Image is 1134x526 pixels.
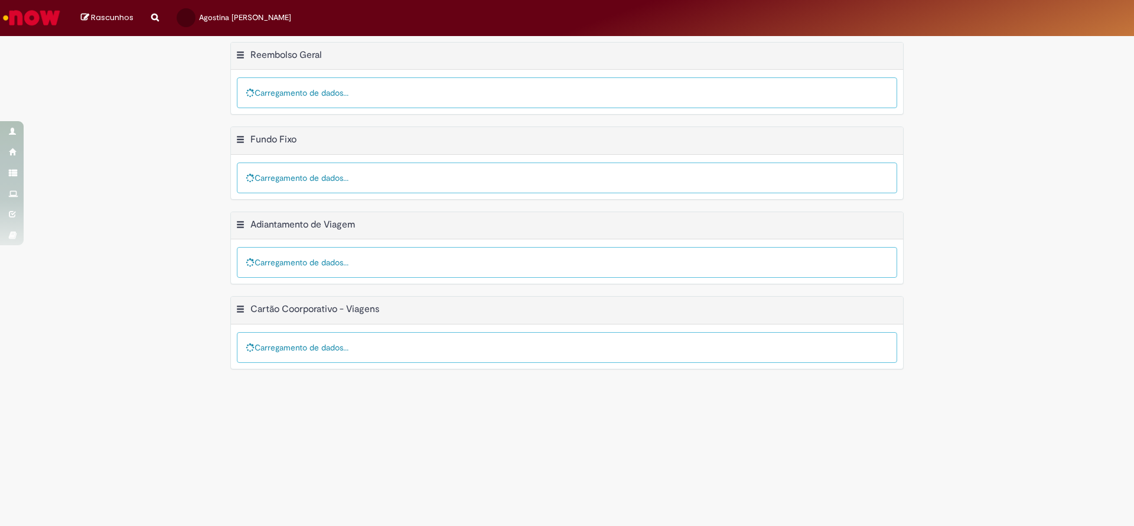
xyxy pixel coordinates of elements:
[250,304,379,316] h2: Cartão Coorporativo - Viagens
[236,134,245,149] button: Fundo Fixo Menu de contexto
[81,12,133,24] a: Rascunhos
[91,12,133,23] span: Rascunhos
[237,77,897,108] div: Carregamento de dados...
[237,163,897,193] div: Carregamento de dados...
[250,134,296,145] h2: Fundo Fixo
[250,49,322,61] h2: Reembolso Geral
[199,12,291,22] span: Agostina [PERSON_NAME]
[1,6,62,30] img: ServiceNow
[236,219,245,234] button: Adiantamento de Viagem Menu de contexto
[237,332,897,363] div: Carregamento de dados...
[236,49,245,64] button: Reembolso Geral Menu de contexto
[237,247,897,278] div: Carregamento de dados...
[236,303,245,319] button: Cartão Coorporativo - Viagens Menu de contexto
[250,219,355,230] h2: Adiantamento de Viagem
